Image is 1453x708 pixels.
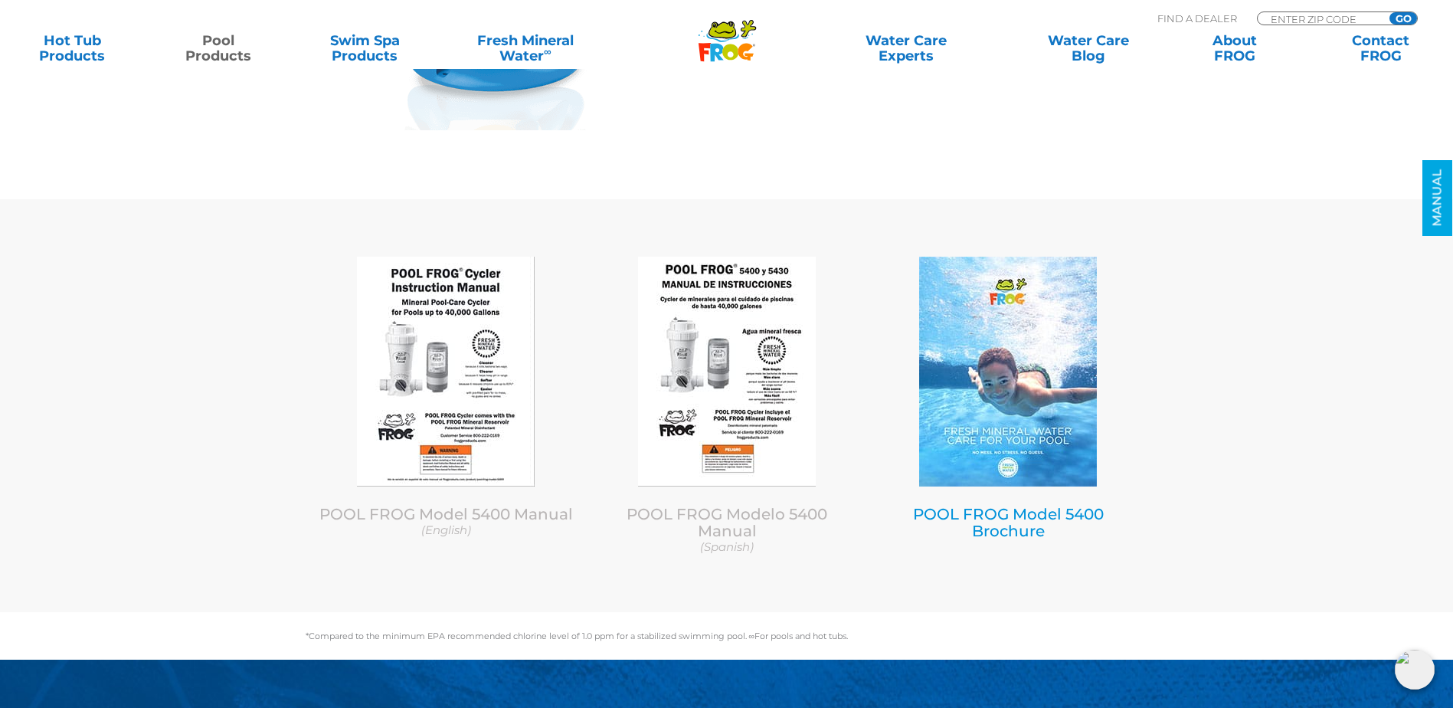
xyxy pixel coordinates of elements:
a: AboutFROG [1177,33,1291,64]
img: Manual-PFIG-Spanish [638,257,816,487]
sup: ∞ [544,45,551,57]
a: PoolProducts [162,33,276,64]
a: Swim SpaProducts [308,33,422,64]
em: (Spanish) [700,539,754,554]
a: Fresh MineralWater∞ [454,33,597,64]
p: Find A Dealer [1157,11,1237,25]
input: GO [1389,12,1417,25]
img: Pool-Frog-Model-5400-Manual-English [357,257,535,487]
a: Hot TubProducts [15,33,129,64]
a: POOL FROG Model 5400 Manual (English) [317,505,575,538]
a: MANUAL [1422,160,1452,236]
a: ContactFROG [1324,33,1438,64]
img: PoolFrog-Brochure-2021 [919,257,1097,487]
a: POOL FROG Modelo 5400 Manual (Spanish) [598,505,856,555]
em: (English) [421,523,471,537]
input: Zip Code Form [1269,12,1373,25]
p: *Compared to the minimum EPA recommended chlorine level of 1.0 ppm for a stabilized swimming pool... [306,631,1148,641]
a: POOL FROG Model 5400 Brochure [913,505,1104,540]
a: Water CareExperts [814,33,999,64]
img: openIcon [1395,650,1435,690]
a: Water CareBlog [1031,33,1145,64]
